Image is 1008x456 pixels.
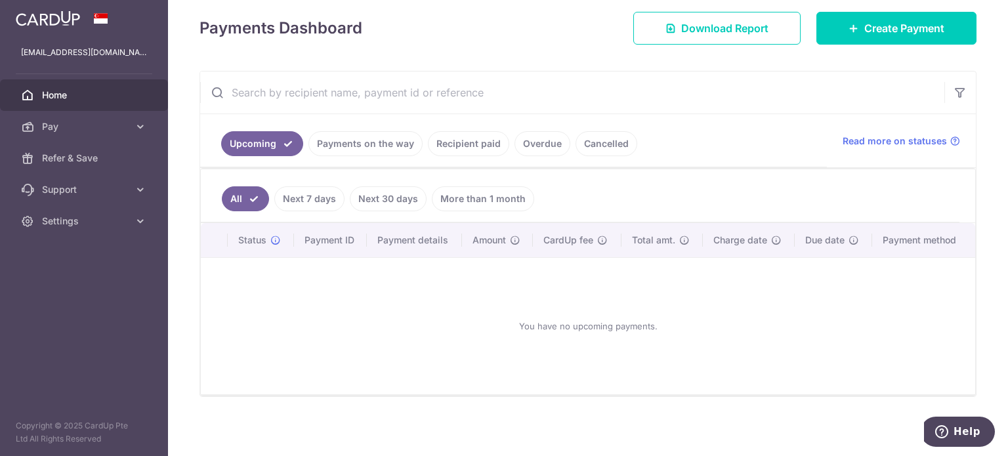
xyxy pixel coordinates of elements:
span: Charge date [713,234,767,247]
iframe: Opens a widget where you can find more information [924,417,995,449]
th: Payment ID [294,223,367,257]
span: Total amt. [632,234,675,247]
a: All [222,186,269,211]
span: Due date [805,234,845,247]
p: [EMAIL_ADDRESS][DOMAIN_NAME] [21,46,147,59]
a: Next 30 days [350,186,427,211]
a: Read more on statuses [843,135,960,148]
span: Home [42,89,129,102]
a: Create Payment [816,12,976,45]
input: Search by recipient name, payment id or reference [200,72,944,114]
span: Read more on statuses [843,135,947,148]
img: CardUp [16,10,80,26]
div: You have no upcoming payments. [217,268,959,384]
a: More than 1 month [432,186,534,211]
h4: Payments Dashboard [199,16,362,40]
a: Overdue [514,131,570,156]
a: Next 7 days [274,186,345,211]
a: Download Report [633,12,801,45]
span: Settings [42,215,129,228]
span: Download Report [681,20,768,36]
a: Cancelled [576,131,637,156]
span: Pay [42,120,129,133]
th: Payment method [872,223,975,257]
span: Create Payment [864,20,944,36]
span: Amount [472,234,506,247]
th: Payment details [367,223,462,257]
span: Refer & Save [42,152,129,165]
a: Upcoming [221,131,303,156]
a: Recipient paid [428,131,509,156]
a: Payments on the way [308,131,423,156]
span: Status [238,234,266,247]
span: CardUp fee [543,234,593,247]
span: Support [42,183,129,196]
